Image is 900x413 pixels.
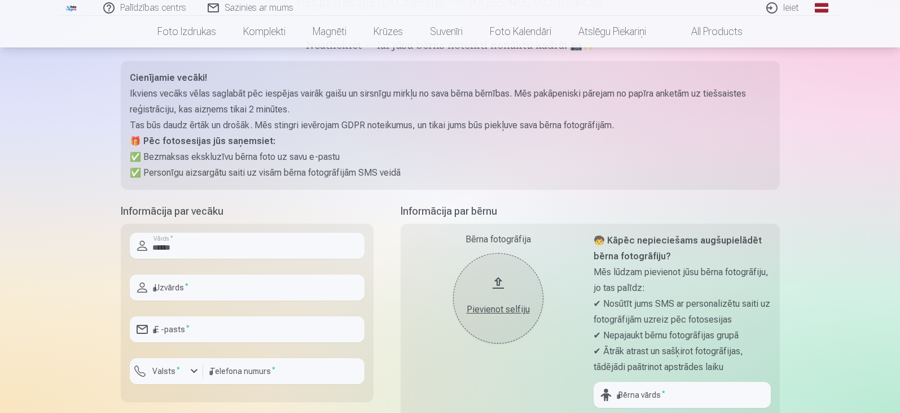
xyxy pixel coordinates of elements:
a: Magnēti [299,16,360,47]
p: ✅ Personīgu aizsargātu saiti uz visām bērna fotogrāfijām SMS veidā [130,165,771,181]
a: Komplekti [230,16,299,47]
h5: Informācija par bērnu [401,203,780,219]
a: All products [660,16,756,47]
p: ✅ Bezmaksas ekskluzīvu bērna foto uz savu e-pastu [130,149,771,165]
strong: Cienījamie vecāki! [130,72,207,83]
p: Mēs lūdzam pievienot jūsu bērna fotogrāfiju, jo tas palīdz: [594,264,771,296]
div: Pievienot selfiju [464,303,532,316]
p: Ikviens vecāks vēlas saglabāt pēc iespējas vairāk gaišu un sirsnīgu mirkļu no sava bērna bērnības... [130,86,771,118]
img: /fa1 [65,5,78,11]
button: Valsts* [130,358,203,384]
a: Foto kalendāri [476,16,565,47]
a: Suvenīri [416,16,476,47]
p: ✔ Nepajaukt bērnu fotogrāfijas grupā [594,328,771,344]
p: ✔ Nosūtīt jums SMS ar personalizētu saiti uz fotogrāfijām uzreiz pēc fotosesijas [594,296,771,328]
strong: 🧒 Kāpēc nepieciešams augšupielādēt bērna fotogrāfiju? [594,235,762,262]
a: Foto izdrukas [144,16,230,47]
strong: 🎁 Pēc fotosesijas jūs saņemsiet: [130,136,275,146]
label: Valsts [148,366,185,377]
a: Atslēgu piekariņi [565,16,660,47]
p: ✔ Ātrāk atrast un sašķirot fotogrāfijas, tādējādi paātrinot apstrādes laiku [594,344,771,375]
a: Krūzes [360,16,416,47]
button: Pievienot selfiju [453,253,543,344]
h5: Informācija par vecāku [121,203,374,219]
div: Bērna fotogrāfija [410,233,587,246]
p: Tas būs daudz ērtāk un drošāk. Mēs stingri ievērojam GDPR noteikumus, un tikai jums būs piekļuve ... [130,118,771,133]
